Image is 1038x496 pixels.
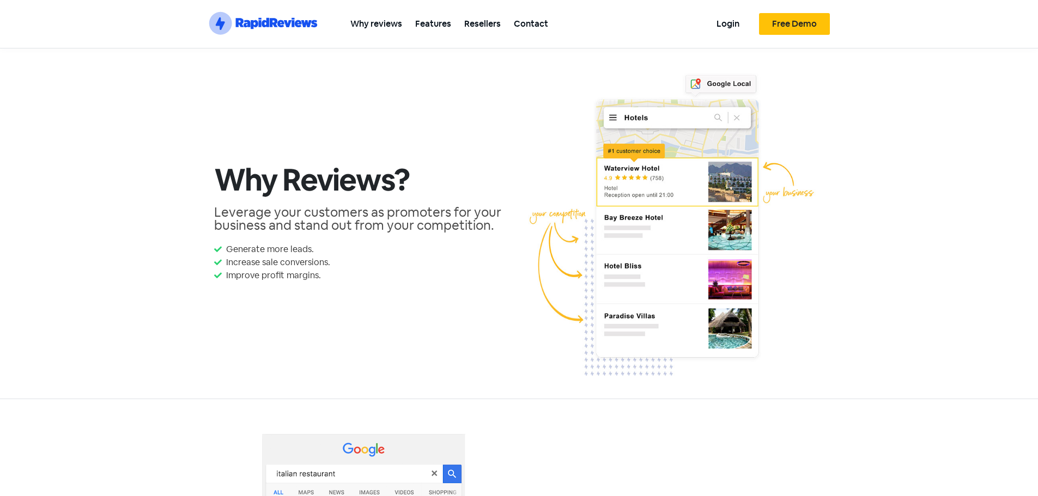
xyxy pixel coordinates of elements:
[409,11,458,36] a: Features
[344,11,409,36] a: Why reviews
[223,269,321,282] span: Improve profit margins.
[223,256,330,269] span: Increase sale conversions.
[223,243,314,256] span: Generate more leads.
[772,20,817,28] span: Free Demo
[710,11,746,36] a: Login
[458,11,507,36] a: Resellers
[214,164,514,195] h2: Why Reviews?
[759,13,830,35] a: Free Demo
[507,11,555,36] a: Contact
[214,206,514,232] h2: Leverage your customers as promoters for your business and stand out from your competition.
